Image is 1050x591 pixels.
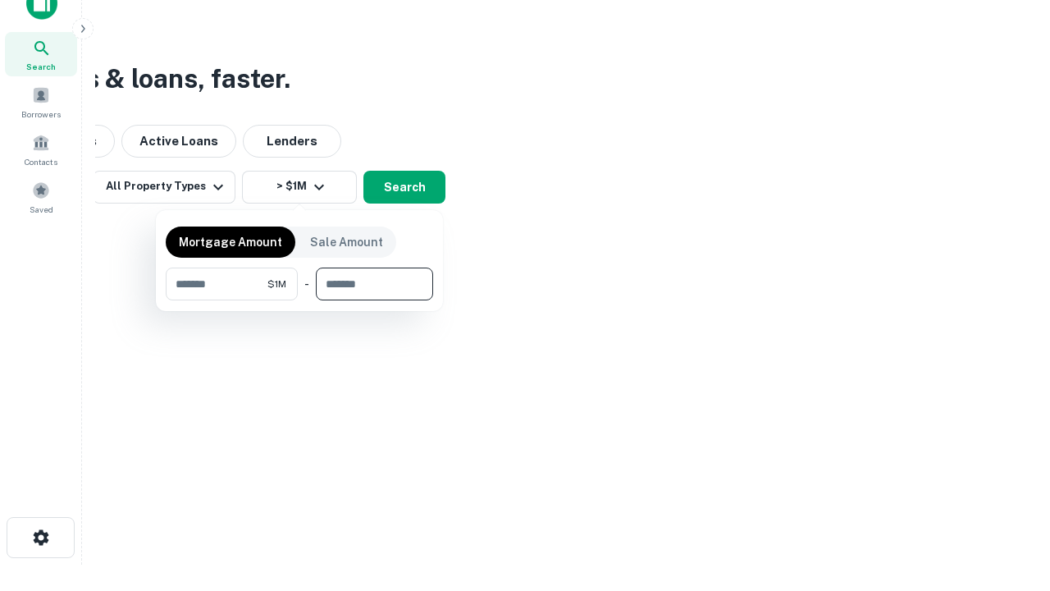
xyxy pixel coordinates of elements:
[267,277,286,291] span: $1M
[304,268,309,300] div: -
[968,460,1050,538] iframe: Chat Widget
[179,233,282,251] p: Mortgage Amount
[310,233,383,251] p: Sale Amount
